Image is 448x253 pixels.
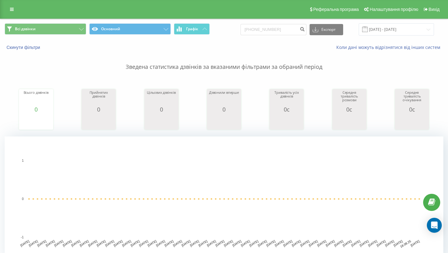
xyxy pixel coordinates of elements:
text: [DATE] [87,239,98,247]
text: [DATE] [122,239,132,247]
div: Тривалість усіх дзвінків [271,91,302,106]
span: Реферальна програма [313,7,359,12]
svg: A chart. [334,112,365,131]
button: Скинути фільтри [5,45,43,50]
svg: A chart. [208,112,240,131]
svg: A chart. [21,112,52,131]
text: [DATE] [334,239,344,247]
a: Коли дані можуть відрізнятися вiд інших систем [336,44,443,50]
svg: A chart. [396,112,427,131]
svg: A chart. [146,112,177,131]
text: [DATE] [96,239,106,247]
div: Прийнятих дзвінків [83,91,114,106]
text: -1 [21,236,24,239]
text: 0 [22,197,24,201]
text: [DATE] [376,239,386,247]
text: [DATE] [367,239,378,247]
div: 0 [208,106,240,112]
div: 0с [271,106,302,112]
text: [DATE] [325,239,335,247]
text: [DATE] [249,239,259,247]
text: 18.08.25 [399,239,412,248]
text: [DATE] [37,239,47,247]
div: 0 [146,106,177,112]
text: [DATE] [283,239,293,247]
text: [DATE] [45,239,55,247]
span: Налаштування профілю [370,7,418,12]
text: [DATE] [105,239,115,247]
text: [DATE] [291,239,301,247]
div: Середня тривалість розмови [334,91,365,106]
text: [DATE] [240,239,250,247]
text: [DATE] [54,239,64,247]
p: Зведена статистика дзвінків за вказаними фільтрами за обраний період [5,50,443,71]
text: [DATE] [198,239,208,247]
text: [DATE] [274,239,284,247]
text: [DATE] [156,239,166,247]
span: Всі дзвінки [15,26,35,31]
text: [DATE] [359,239,369,247]
div: Дзвонили вперше [208,91,240,106]
text: [DATE] [172,239,183,247]
text: 1 [22,159,24,162]
text: [DATE] [20,239,30,247]
button: Всі дзвінки [5,23,86,35]
button: Графік [174,23,210,35]
input: Пошук за номером [240,24,306,35]
span: Вихід [429,7,440,12]
text: [DATE] [300,239,310,247]
text: [DATE] [385,239,395,247]
text: [DATE] [410,239,420,247]
text: [DATE] [317,239,327,247]
div: 0 [21,106,52,112]
div: Open Intercom Messenger [427,218,442,233]
text: [DATE] [164,239,174,247]
text: [DATE] [342,239,352,247]
text: [DATE] [351,239,361,247]
button: Експорт [310,24,343,35]
text: [DATE] [215,239,225,247]
text: [DATE] [62,239,72,247]
text: [DATE] [308,239,318,247]
text: [DATE] [181,239,191,247]
text: [DATE] [147,239,157,247]
text: [DATE] [113,239,123,247]
div: 0с [396,106,427,112]
text: [DATE] [28,239,39,247]
text: [DATE] [393,239,403,247]
text: [DATE] [266,239,276,247]
div: Цільових дзвінків [146,91,177,106]
div: 0с [334,106,365,112]
text: [DATE] [138,239,149,247]
svg: A chart. [271,112,302,131]
text: [DATE] [189,239,200,247]
text: [DATE] [71,239,81,247]
div: Всього дзвінків [21,91,52,106]
button: Основний [89,23,171,35]
svg: A chart. [83,112,114,131]
text: [DATE] [79,239,89,247]
text: [DATE] [206,239,217,247]
div: 0 [83,106,114,112]
text: [DATE] [232,239,242,247]
span: Графік [186,27,198,31]
text: [DATE] [130,239,140,247]
text: [DATE] [223,239,234,247]
text: [DATE] [257,239,268,247]
div: Середня тривалість очікування [396,91,427,106]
